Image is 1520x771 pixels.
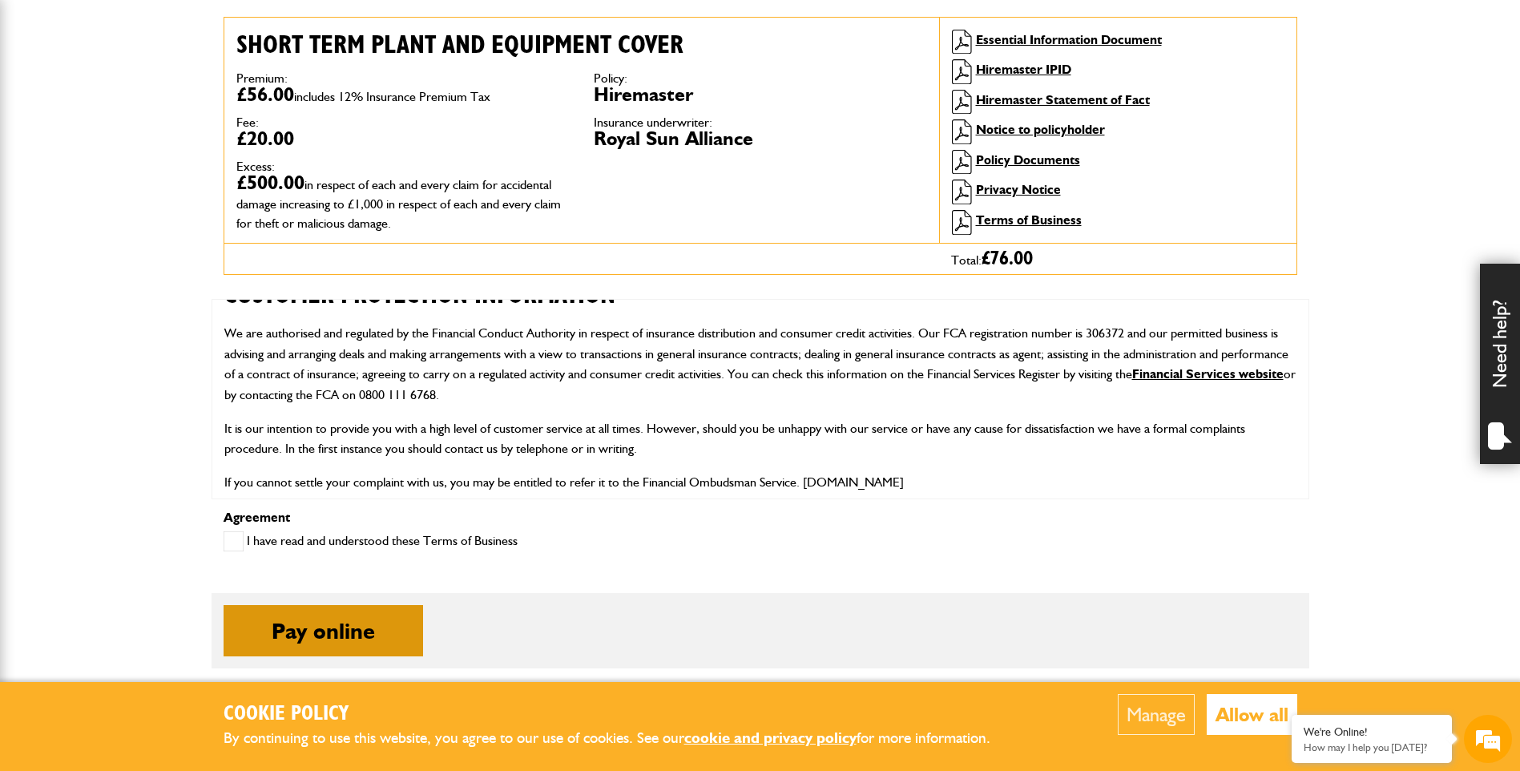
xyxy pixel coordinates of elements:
[236,177,561,231] span: in respect of each and every claim for accidental damage increasing to £1,000 in respect of each ...
[224,531,518,551] label: I have read and understood these Terms of Business
[594,72,927,85] dt: Policy:
[1118,694,1195,735] button: Manage
[224,726,1017,751] p: By continuing to use this website, you agree to our use of cookies. See our for more information.
[976,62,1071,77] a: Hiremaster IPID
[939,244,1296,274] div: Total:
[224,323,1296,405] p: We are authorised and regulated by the Financial Conduct Authority in respect of insurance distri...
[236,72,570,85] dt: Premium:
[976,32,1162,47] a: Essential Information Document
[236,173,570,231] dd: £500.00
[224,511,1297,524] p: Agreement
[224,472,1296,493] p: If you cannot settle your complaint with us, you may be entitled to refer it to the Financial Omb...
[594,85,927,104] dd: Hiremaster
[1304,741,1440,753] p: How may I help you today?
[976,122,1105,137] a: Notice to policyholder
[990,249,1033,268] span: 76.00
[236,160,570,173] dt: Excess:
[594,116,927,129] dt: Insurance underwriter:
[236,129,570,148] dd: £20.00
[976,212,1082,228] a: Terms of Business
[976,152,1080,168] a: Policy Documents
[224,605,423,656] button: Pay online
[594,129,927,148] dd: Royal Sun Alliance
[684,729,857,747] a: cookie and privacy policy
[1304,725,1440,739] div: We're Online!
[982,249,1033,268] span: £
[224,418,1296,459] p: It is our intention to provide you with a high level of customer service at all times. However, s...
[236,116,570,129] dt: Fee:
[976,92,1150,107] a: Hiremaster Statement of Fact
[236,85,570,104] dd: £56.00
[976,182,1061,197] a: Privacy Notice
[1132,366,1284,381] a: Financial Services website
[1207,694,1297,735] button: Allow all
[236,30,927,60] h2: Short term plant and equipment cover
[1480,264,1520,464] div: Need help?
[224,702,1017,727] h2: Cookie Policy
[294,89,490,104] span: includes 12% Insurance Premium Tax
